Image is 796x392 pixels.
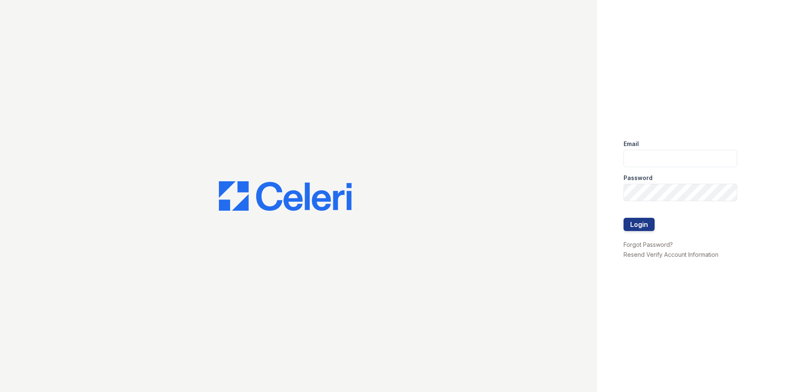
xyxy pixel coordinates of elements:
[624,218,655,231] button: Login
[624,174,653,182] label: Password
[624,140,639,148] label: Email
[219,181,352,211] img: CE_Logo_Blue-a8612792a0a2168367f1c8372b55b34899dd931a85d93a1a3d3e32e68fde9ad4.png
[624,251,718,258] a: Resend Verify Account Information
[624,241,673,248] a: Forgot Password?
